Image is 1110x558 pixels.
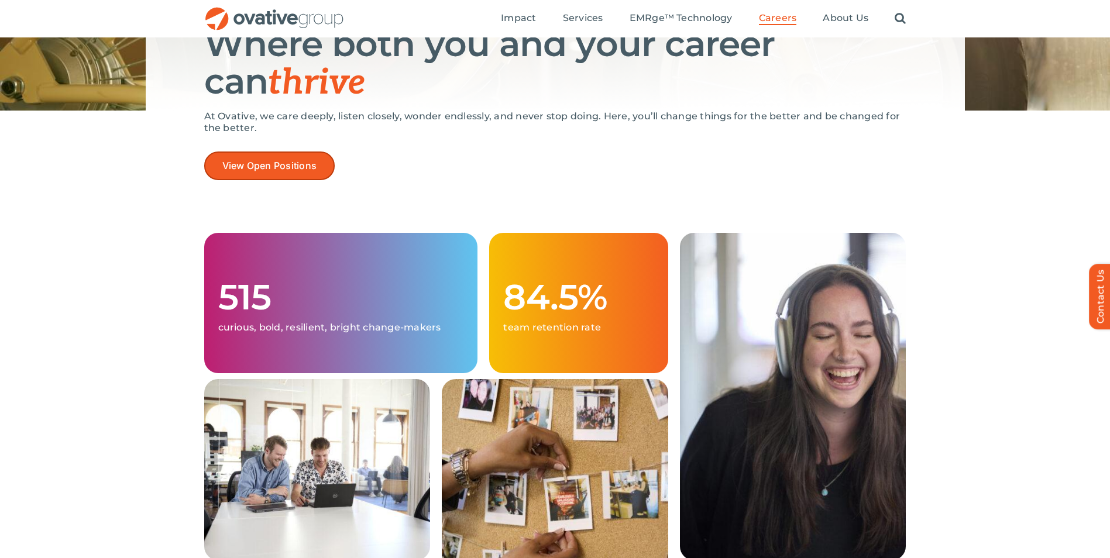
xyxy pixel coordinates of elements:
p: At Ovative, we care deeply, listen closely, wonder endlessly, and never stop doing. Here, you’ll ... [204,111,906,134]
h1: 515 [218,278,464,316]
span: thrive [268,62,366,104]
a: Services [563,12,603,25]
a: Careers [759,12,797,25]
span: Careers [759,12,797,24]
a: About Us [823,12,868,25]
span: Services [563,12,603,24]
span: About Us [823,12,868,24]
a: EMRge™ Technology [630,12,733,25]
p: curious, bold, resilient, bright change-makers [218,322,464,333]
a: Impact [501,12,536,25]
p: team retention rate [503,322,654,333]
span: Impact [501,12,536,24]
h1: 84.5% [503,278,654,316]
a: Search [895,12,906,25]
a: OG_Full_horizontal_RGB [204,6,345,17]
span: EMRge™ Technology [630,12,733,24]
a: View Open Positions [204,151,335,180]
span: View Open Positions [222,160,317,171]
h1: Where both you and your career can [204,25,906,102]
